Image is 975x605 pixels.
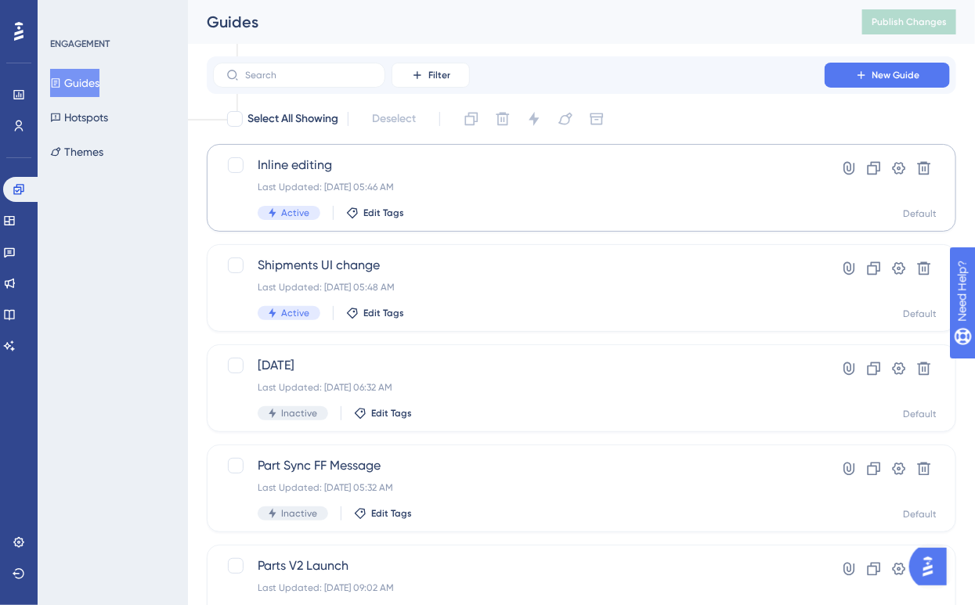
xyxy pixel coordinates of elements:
button: Edit Tags [354,407,412,420]
span: Parts V2 Launch [258,556,780,575]
button: Deselect [358,105,430,133]
div: Last Updated: [DATE] 05:32 AM [258,481,780,494]
span: Edit Tags [371,407,412,420]
button: Filter [392,63,470,88]
button: Edit Tags [346,207,404,219]
span: New Guide [872,69,920,81]
span: Inactive [281,507,317,520]
span: Publish Changes [872,16,947,28]
iframe: UserGuiding AI Assistant Launcher [909,543,956,590]
div: Last Updated: [DATE] 09:02 AM [258,582,780,594]
span: Filter [428,69,450,81]
button: Themes [50,138,103,166]
span: Shipments UI change [258,256,780,275]
span: Part Sync FF Message [258,456,780,475]
button: Guides [50,69,99,97]
span: Edit Tags [363,307,404,319]
div: Last Updated: [DATE] 05:48 AM [258,281,780,293]
button: Publish Changes [862,9,956,34]
button: Edit Tags [346,307,404,319]
input: Search [245,70,372,81]
span: Active [281,207,309,219]
span: Edit Tags [371,507,412,520]
button: Edit Tags [354,507,412,520]
span: Active [281,307,309,319]
span: Inline editing [258,156,780,175]
div: Last Updated: [DATE] 05:46 AM [258,181,780,193]
span: Edit Tags [363,207,404,219]
div: ENGAGEMENT [50,38,110,50]
span: [DATE] [258,356,780,375]
div: Default [903,508,937,520]
div: Default [903,207,937,220]
span: Need Help? [37,4,98,23]
span: Inactive [281,407,317,420]
button: Hotspots [50,103,108,131]
button: New Guide [825,63,950,88]
div: Last Updated: [DATE] 06:32 AM [258,381,780,394]
span: Deselect [372,110,416,128]
div: Guides [207,11,823,33]
span: Select All Showing [247,110,338,128]
div: Default [903,308,937,320]
div: Default [903,408,937,420]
